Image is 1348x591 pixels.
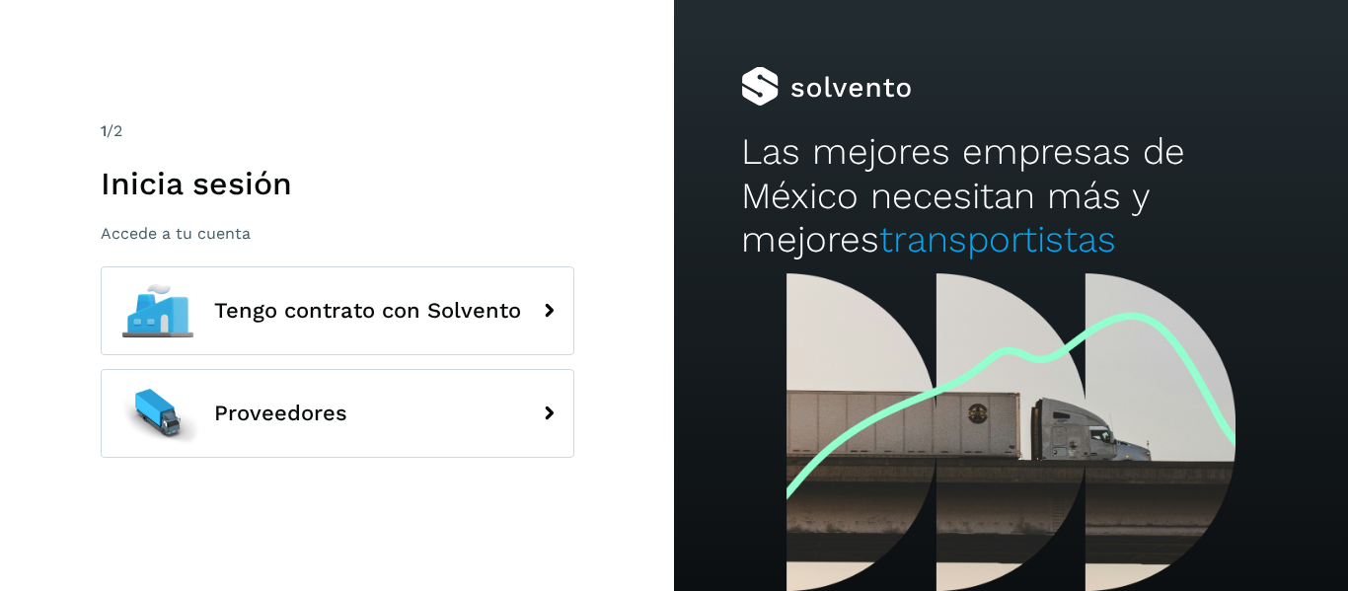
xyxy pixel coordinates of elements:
[879,218,1116,260] span: transportistas
[214,299,521,323] span: Tengo contrato con Solvento
[101,165,574,202] h1: Inicia sesión
[101,266,574,355] button: Tengo contrato con Solvento
[101,224,574,243] p: Accede a tu cuenta
[214,402,347,425] span: Proveedores
[101,121,107,140] span: 1
[101,369,574,458] button: Proveedores
[741,130,1280,261] h2: Las mejores empresas de México necesitan más y mejores
[101,119,574,143] div: /2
